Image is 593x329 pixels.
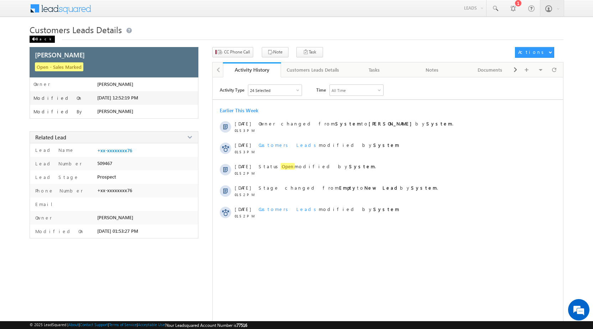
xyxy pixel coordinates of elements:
a: Documents [461,62,519,77]
span: 01:52 PM [235,171,256,175]
span: [PERSON_NAME] [97,81,133,87]
span: 01:52 PM [235,192,256,197]
span: 509467 [97,160,112,166]
label: Lead Number [33,160,82,166]
div: Chat with us now [37,37,120,47]
a: Activity History [223,62,281,77]
a: Tasks [345,62,404,77]
span: [DATE] [235,163,251,169]
label: Lead Name [33,147,74,153]
a: Contact Support [80,322,108,327]
label: Lead Stage [33,174,79,180]
a: Acceptable Use [138,322,165,327]
span: Owner changed from to by . [259,120,453,127]
strong: System [411,185,437,191]
span: [PERSON_NAME] [97,108,133,114]
a: About [68,322,79,327]
strong: System [373,142,399,148]
a: +xx-xxxxxxxx76 [97,148,132,153]
label: Modified On [33,228,84,234]
span: 01:53 PM [235,150,256,154]
textarea: Type your message and hit 'Enter' [9,66,130,214]
span: Related Lead [35,134,66,141]
span: Prospect [97,174,116,180]
button: Task [296,47,323,57]
span: 77516 [236,323,247,328]
span: 01:53 PM [235,128,256,133]
span: 01:52 PM [235,214,256,218]
span: Customers Leads Details [30,24,122,35]
a: Terms of Service [109,322,137,327]
span: [DATE] [235,142,251,148]
span: modified by [259,206,399,212]
button: Actions [515,47,554,58]
label: Owner [33,81,50,87]
strong: [PERSON_NAME] [369,120,415,127]
span: [PERSON_NAME] [35,50,85,59]
span: [DATE] 12:52:19 PM [97,95,138,101]
div: Minimize live chat window [117,4,134,21]
span: Customers Leads [259,206,319,212]
button: Note [262,47,288,57]
span: [DATE] [235,120,251,127]
span: [DATE] [235,185,251,191]
button: CC Phone Call [212,47,253,57]
span: Activity Type [220,84,244,95]
div: Actions [518,49,546,55]
span: Time [316,84,326,95]
span: Open - Sales Marked [35,62,83,71]
div: Customers Leads Details [287,66,339,74]
div: Owner Changed,Status Changed,Stage Changed,Source Changed,Notes & 19 more.. [248,85,302,96]
span: +xx-xxxxxxxx76 [97,187,132,193]
img: d_60004797649_company_0_60004797649 [12,37,30,47]
a: Notes [404,62,462,77]
span: [DATE] 01:53:27 PM [97,228,138,234]
strong: System [335,120,361,127]
span: Your Leadsquared Account Number is [166,323,247,328]
div: Notes [409,66,455,74]
div: Activity History [228,66,276,73]
label: Modified By [33,109,84,114]
span: Stage changed from to by . [259,185,438,191]
strong: New Lead [364,185,400,191]
strong: System [426,120,452,127]
strong: Empty [339,185,357,191]
span: © 2025 LeadSquared | | | | | [30,322,247,328]
span: CC Phone Call [224,49,250,55]
strong: System [349,163,375,169]
span: modified by [259,142,399,148]
div: Back [30,36,55,43]
a: Customers Leads Details [281,62,345,77]
span: Customers Leads [259,142,319,148]
div: Documents [467,66,513,74]
div: All Time [332,88,346,93]
div: Tasks [351,66,397,74]
label: Phone Number [33,187,83,194]
span: Open [281,163,295,170]
strong: System [373,206,399,212]
em: Start Chat [97,220,129,229]
span: [DATE] [235,206,251,212]
label: Email [33,201,58,207]
label: Owner [33,215,52,221]
div: Earlier This Week [220,107,258,114]
span: [PERSON_NAME] [97,215,133,220]
label: Modified On [33,95,83,101]
div: 24 Selected [250,88,270,93]
span: Status modified by . [259,163,376,170]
